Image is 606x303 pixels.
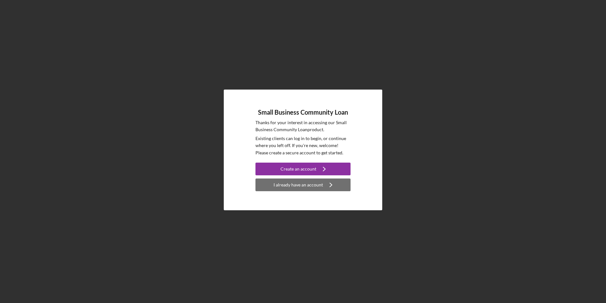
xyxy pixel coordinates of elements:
[280,163,316,175] div: Create an account
[258,109,348,116] h4: Small Business Community Loan
[255,119,351,133] p: Thanks for your interest in accessing our Small Business Community Loan product.
[255,163,351,177] a: Create an account
[255,135,351,156] p: Existing clients can log in to begin, or continue where you left off. If you're new, welcome! Ple...
[255,178,351,191] button: I already have an account
[255,163,351,175] button: Create an account
[274,178,323,191] div: I already have an account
